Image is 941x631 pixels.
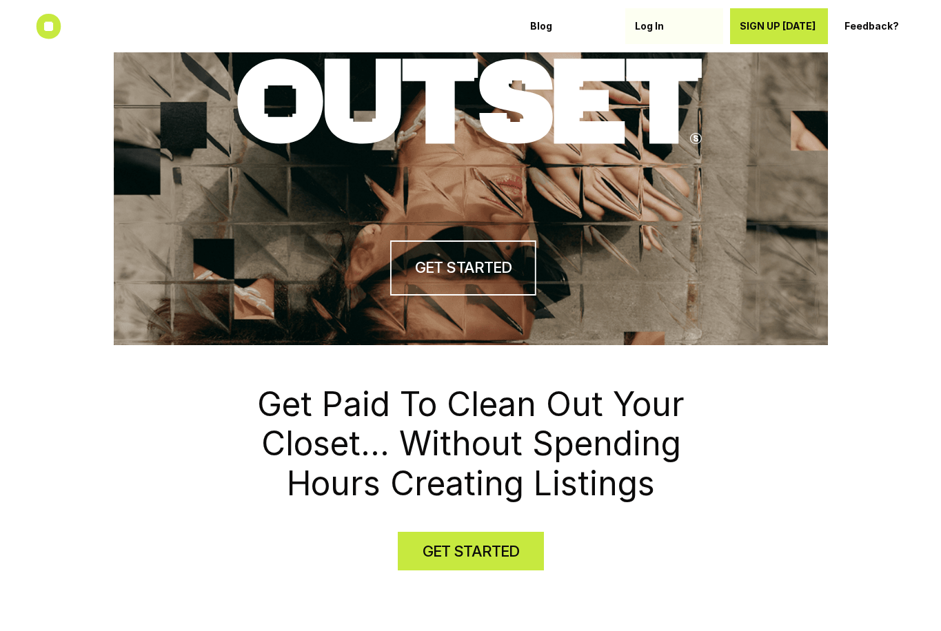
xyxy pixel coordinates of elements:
[422,541,518,562] h4: GET STARTED
[243,384,698,504] h1: Get Paid To Clean Out Your Closet... Without Spending Hours Creating Listings
[397,532,543,570] a: GET STARTED
[730,8,828,44] a: SIGN UP [DATE]
[415,257,512,278] h4: GET STARTED
[835,8,933,44] a: Feedback?
[740,21,818,32] p: SIGN UP [DATE]
[530,21,609,32] p: Blog
[844,21,923,32] p: Feedback?
[390,240,536,296] a: GET STARTED
[635,21,714,32] p: Log In
[520,8,618,44] a: Blog
[625,8,723,44] a: Log In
